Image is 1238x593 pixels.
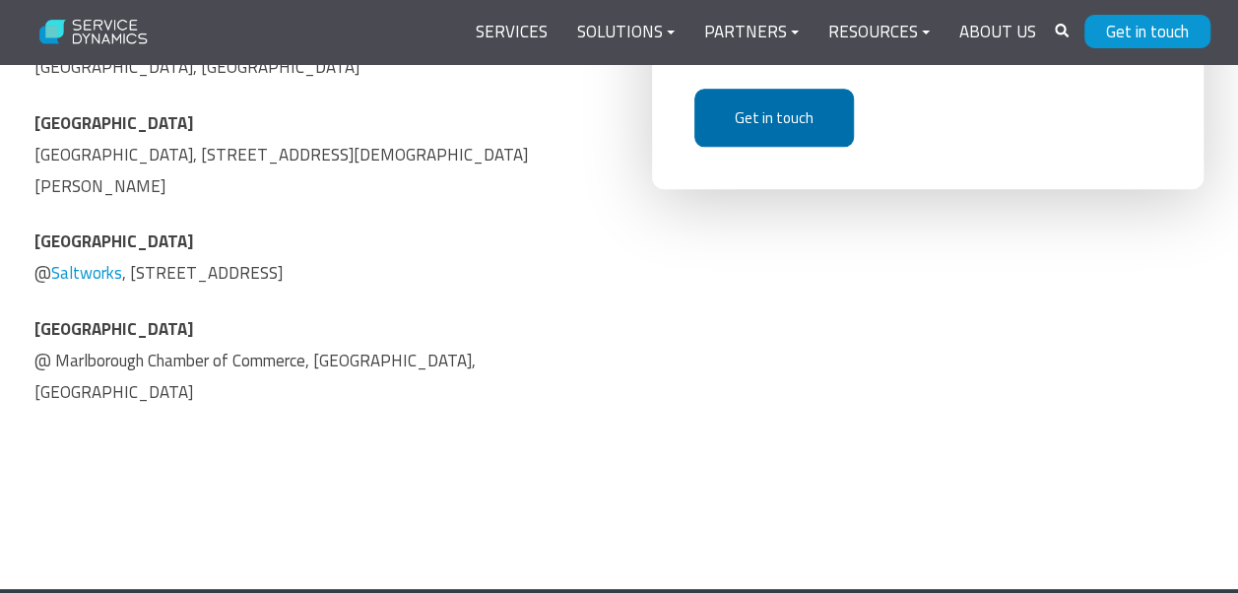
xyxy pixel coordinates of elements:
input: Get in touch [694,89,854,147]
a: Get in touch [1084,15,1210,48]
a: About Us [945,9,1051,56]
strong: [GEOGRAPHIC_DATA] [34,229,193,254]
a: Solutions [562,9,689,56]
a: Services [461,9,562,56]
p: @ , [STREET_ADDRESS] [34,226,586,290]
p: @ Marlborough Chamber of Commerce, [GEOGRAPHIC_DATA], [GEOGRAPHIC_DATA] [34,313,586,409]
a: Resources [814,9,945,56]
a: Partners [689,9,814,56]
div: Navigation Menu [461,9,1051,56]
a: Saltworks [51,260,122,286]
img: Service Dynamics Logo - White [29,7,160,58]
span: [GEOGRAPHIC_DATA], [STREET_ADDRESS][DEMOGRAPHIC_DATA][PERSON_NAME] [34,142,528,199]
span: [GEOGRAPHIC_DATA] [34,316,193,342]
strong: [GEOGRAPHIC_DATA] [34,110,193,136]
